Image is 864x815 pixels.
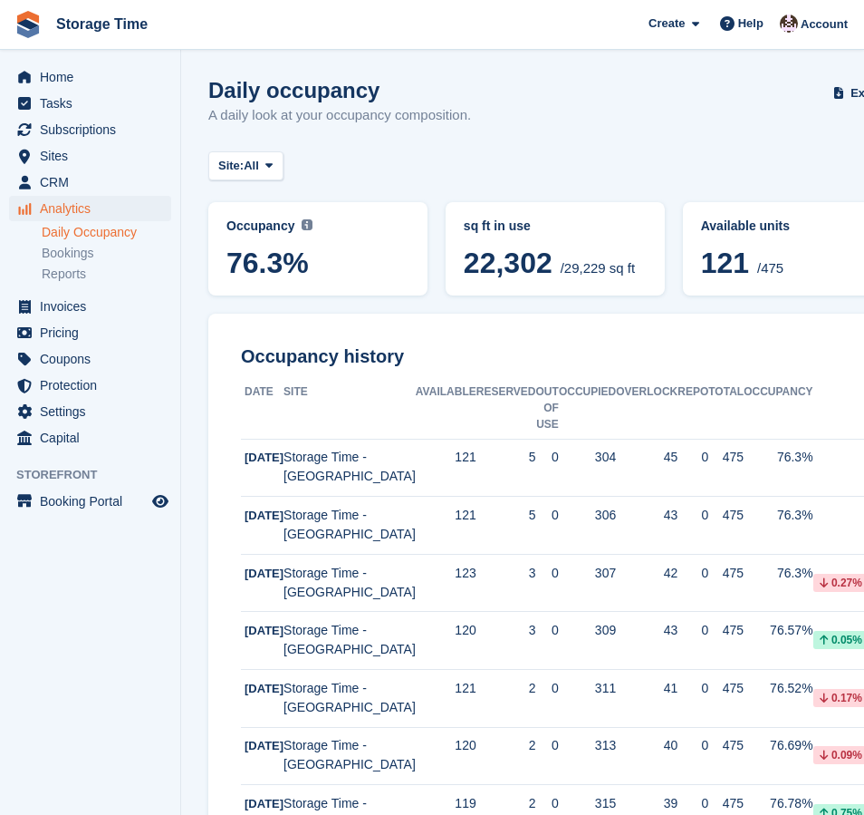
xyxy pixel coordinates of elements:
[149,490,171,512] a: Preview store
[708,727,744,785] td: 475
[616,448,677,467] div: 45
[9,346,171,372] a: menu
[476,497,536,555] td: 5
[283,439,416,497] td: Storage Time - [GEOGRAPHIC_DATA]
[464,247,552,279] span: 22,302
[40,425,149,451] span: Capital
[241,378,283,440] th: Date
[40,64,149,90] span: Home
[464,218,531,233] span: sq ft in use
[40,399,149,424] span: Settings
[9,489,171,514] a: menu
[245,797,283,810] span: [DATE]
[9,294,171,319] a: menu
[701,218,790,233] span: Available units
[40,170,149,195] span: CRM
[701,247,749,279] span: 121
[559,736,616,755] div: 313
[616,378,677,440] th: Overlock
[536,497,559,555] td: 0
[559,794,616,813] div: 315
[616,621,677,640] div: 43
[245,682,283,695] span: [DATE]
[218,157,244,175] span: Site:
[49,9,155,39] a: Storage Time
[708,439,744,497] td: 475
[208,78,471,102] h1: Daily occupancy
[283,554,416,612] td: Storage Time - [GEOGRAPHIC_DATA]
[245,567,283,580] span: [DATE]
[536,670,559,728] td: 0
[416,497,476,555] td: 121
[9,170,171,195] a: menu
[744,497,812,555] td: 76.3%
[208,105,471,126] p: A daily look at your occupancy composition.
[283,727,416,785] td: Storage Time - [GEOGRAPHIC_DATA]
[9,91,171,116] a: menu
[302,219,312,230] img: icon-info-grey-7440780725fd019a000dd9b08b2336e03edf1995a4989e88bcd33f0948082b44.svg
[744,554,812,612] td: 76.3%
[9,196,171,221] a: menu
[476,439,536,497] td: 5
[536,727,559,785] td: 0
[616,794,677,813] div: 39
[708,378,744,440] th: Total
[42,266,171,283] a: Reports
[40,373,149,398] span: Protection
[559,564,616,583] div: 307
[677,506,708,525] div: 0
[738,15,763,33] span: Help
[283,497,416,555] td: Storage Time - [GEOGRAPHIC_DATA]
[42,245,171,262] a: Bookings
[16,466,180,484] span: Storefront
[40,489,149,514] span: Booking Portal
[245,739,283,752] span: [DATE]
[9,373,171,398] a: menu
[801,15,848,34] span: Account
[244,157,259,175] span: All
[744,612,812,670] td: 76.57%
[559,621,616,640] div: 309
[744,727,812,785] td: 76.69%
[283,670,416,728] td: Storage Time - [GEOGRAPHIC_DATA]
[616,564,677,583] div: 42
[780,15,798,33] img: Saeed
[476,670,536,728] td: 2
[283,612,416,670] td: Storage Time - [GEOGRAPHIC_DATA]
[559,378,616,440] th: Occupied
[40,320,149,345] span: Pricing
[744,439,812,497] td: 76.3%
[677,679,708,698] div: 0
[416,727,476,785] td: 120
[708,554,744,612] td: 475
[616,506,677,525] div: 43
[245,451,283,464] span: [DATE]
[757,260,783,276] span: /475
[744,378,812,440] th: Occupancy
[536,439,559,497] td: 0
[40,294,149,319] span: Invoices
[9,64,171,90] a: menu
[40,143,149,169] span: Sites
[616,736,677,755] div: 40
[9,399,171,424] a: menu
[226,247,409,279] span: 76.3%
[616,679,677,698] div: 41
[648,15,685,33] span: Create
[559,679,616,698] div: 311
[208,151,283,181] button: Site: All
[476,554,536,612] td: 3
[226,218,294,233] span: Occupancy
[561,260,636,276] span: /29,229 sq ft
[416,439,476,497] td: 121
[476,727,536,785] td: 2
[416,554,476,612] td: 123
[476,378,536,440] th: Reserved
[14,11,42,38] img: stora-icon-8386f47178a22dfd0bd8f6a31ec36ba5ce8667c1dd55bd0f319d3a0aa187defe.svg
[559,448,616,467] div: 304
[9,425,171,451] a: menu
[677,448,708,467] div: 0
[40,117,149,142] span: Subscriptions
[9,143,171,169] a: menu
[677,621,708,640] div: 0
